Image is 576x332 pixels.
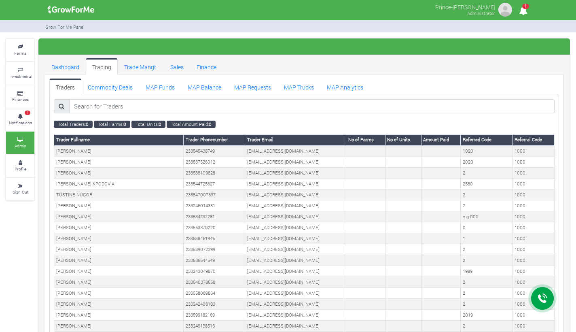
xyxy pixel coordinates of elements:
[6,178,34,200] a: Sign Out
[54,277,184,288] td: [PERSON_NAME]
[512,189,554,200] td: 1000
[49,79,81,95] a: Traders
[245,222,346,233] td: [EMAIL_ADDRESS][DOMAIN_NAME]
[245,277,346,288] td: [EMAIL_ADDRESS][DOMAIN_NAME]
[435,2,495,11] p: Prince-[PERSON_NAME]
[118,58,164,74] a: Trade Mangt.
[6,155,34,177] a: Profile
[245,179,346,189] td: [EMAIL_ADDRESS][DOMAIN_NAME]
[461,266,512,277] td: 1989
[461,288,512,299] td: 2
[184,255,245,266] td: 233536544549
[6,109,34,131] a: 1 Notifications
[54,157,184,168] td: [PERSON_NAME]
[461,299,512,310] td: 2
[54,200,184,211] td: [PERSON_NAME]
[94,121,130,128] small: Total Farms:
[512,146,554,157] td: 1000
[6,62,34,84] a: Investments
[245,288,346,299] td: [EMAIL_ADDRESS][DOMAIN_NAME]
[245,244,346,255] td: [EMAIL_ADDRESS][DOMAIN_NAME]
[245,211,346,222] td: [EMAIL_ADDRESS][DOMAIN_NAME]
[190,58,223,74] a: Finance
[421,134,461,145] th: Amount Paid
[461,146,512,157] td: 1020
[461,321,512,332] td: 2
[54,121,93,128] small: Total Traders:
[512,134,554,145] th: Referral Code
[167,121,216,128] small: Total Amount Paid:
[245,299,346,310] td: [EMAIL_ADDRESS][DOMAIN_NAME]
[6,85,34,108] a: Finances
[54,233,184,244] td: [PERSON_NAME]
[512,157,554,168] td: 1000
[54,288,184,299] td: [PERSON_NAME]
[245,157,346,168] td: [EMAIL_ADDRESS][DOMAIN_NAME]
[69,99,555,114] input: Search for Traders
[54,168,184,179] td: [PERSON_NAME]
[245,134,346,145] th: Trader Email
[54,179,184,189] td: [PERSON_NAME] KPODOVIA
[184,146,245,157] td: 233545438749
[123,121,126,127] b: 0
[461,157,512,168] td: 2020
[461,168,512,179] td: 2
[86,121,89,127] b: 0
[54,146,184,157] td: [PERSON_NAME]
[14,50,26,56] small: Farms
[497,2,513,18] img: growforme image
[228,79,277,95] a: MAP Requests
[54,211,184,222] td: [PERSON_NAME]
[515,2,531,20] i: Notifications
[245,233,346,244] td: [EMAIL_ADDRESS][DOMAIN_NAME]
[54,299,184,310] td: [PERSON_NAME]
[184,321,245,332] td: 233249138516
[515,8,531,15] a: 1
[512,321,554,332] td: 1000
[184,244,245,255] td: 233539072399
[81,79,139,95] a: Commodity Deals
[54,244,184,255] td: [PERSON_NAME]
[13,189,28,195] small: Sign Out
[277,79,320,95] a: MAP Trucks
[461,179,512,189] td: 2580
[184,288,245,299] td: 233558089864
[512,266,554,277] td: 1000
[245,310,346,321] td: [EMAIL_ADDRESS][DOMAIN_NAME]
[54,134,184,145] th: Trader Fullname
[245,146,346,157] td: [EMAIL_ADDRESS][DOMAIN_NAME]
[512,255,554,266] td: 1000
[512,288,554,299] td: 1000
[512,299,554,310] td: 1000
[512,168,554,179] td: 1000
[461,222,512,233] td: 0
[45,2,97,18] img: growforme image
[184,189,245,200] td: 233547007637
[461,233,512,244] td: 1
[461,310,512,321] td: 2019
[6,132,34,154] a: Admin
[9,73,32,79] small: Investments
[184,266,245,277] td: 233243049870
[184,200,245,211] td: 233246014331
[54,189,184,200] td: TUSTINE NUGOR
[512,211,554,222] td: 1000
[512,200,554,211] td: 1000
[15,166,26,172] small: Profile
[512,233,554,244] td: 1000
[15,143,26,149] small: Admin
[159,121,161,127] b: 0
[512,277,554,288] td: 1000
[12,96,29,102] small: Finances
[54,310,184,321] td: [PERSON_NAME]
[245,200,346,211] td: [EMAIL_ADDRESS][DOMAIN_NAME]
[512,179,554,189] td: 1000
[181,79,228,95] a: MAP Balance
[139,79,181,95] a: MAP Funds
[45,58,86,74] a: Dashboard
[245,189,346,200] td: [EMAIL_ADDRESS][DOMAIN_NAME]
[184,211,245,222] td: 233534232281
[184,179,245,189] td: 233544725627
[209,121,212,127] b: 0
[45,24,85,30] small: Grow For Me Panel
